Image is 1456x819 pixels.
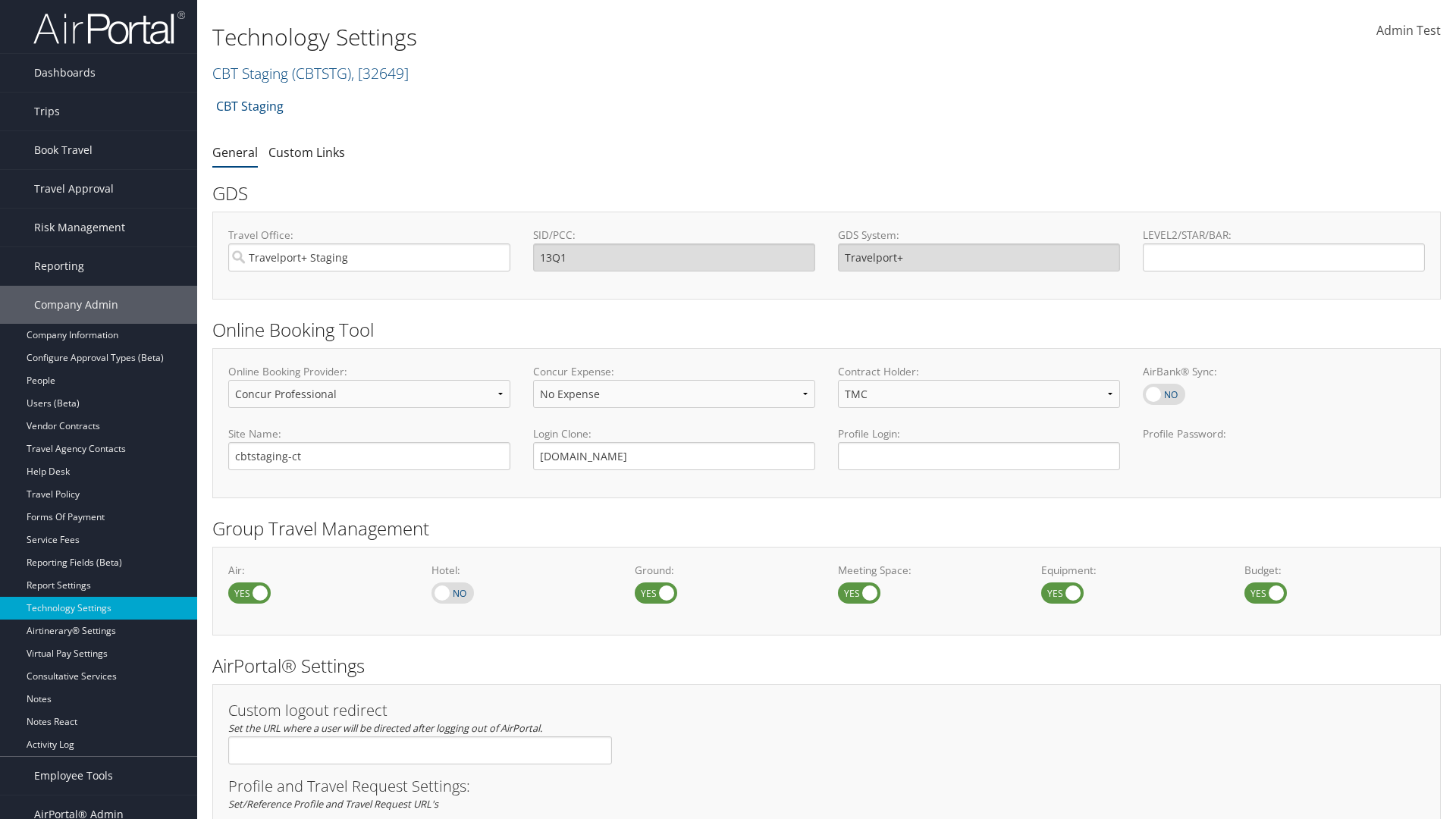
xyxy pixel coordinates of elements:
label: Air: [228,563,409,578]
span: Book Travel [34,131,93,169]
span: , [ 32649 ] [351,63,409,83]
a: Custom Links [268,144,345,161]
a: CBT Staging [216,91,284,121]
img: airportal-logo.png [33,10,185,45]
label: Travel Office: [228,227,510,243]
span: Dashboards [34,54,96,92]
label: AirBank® Sync [1143,384,1185,405]
label: Budget: [1244,563,1425,578]
a: CBT Staging [212,63,409,83]
label: Site Name: [228,426,510,441]
h2: AirPortal® Settings [212,653,1441,679]
label: LEVEL2/STAR/BAR: [1143,227,1425,243]
label: Ground: [635,563,815,578]
h1: Technology Settings [212,21,1031,53]
label: Profile Login: [838,426,1120,469]
label: Profile Password: [1143,426,1425,469]
label: AirBank® Sync: [1143,364,1425,379]
label: Login Clone: [533,426,815,441]
span: Risk Management [34,209,125,246]
a: Admin Test [1376,8,1441,55]
input: Profile Login: [838,442,1120,470]
h3: Custom logout redirect [228,703,612,718]
label: Online Booking Provider: [228,364,510,379]
span: Employee Tools [34,757,113,795]
label: GDS System: [838,227,1120,243]
span: Trips [34,93,60,130]
span: ( CBTSTG ) [292,63,351,83]
label: Meeting Space: [838,563,1018,578]
label: Hotel: [431,563,612,578]
em: Set/Reference Profile and Travel Request URL's [228,797,438,811]
h2: Online Booking Tool [212,317,1441,343]
span: Travel Approval [34,170,114,208]
label: Contract Holder: [838,364,1120,379]
label: Concur Expense: [533,364,815,379]
label: Equipment: [1041,563,1222,578]
a: General [212,144,258,161]
em: Set the URL where a user will be directed after logging out of AirPortal. [228,721,542,735]
label: SID/PCC: [533,227,815,243]
span: Reporting [34,247,84,285]
span: Company Admin [34,286,118,324]
h3: Profile and Travel Request Settings: [228,779,1425,794]
h2: GDS [212,180,1429,206]
h2: Group Travel Management [212,516,1441,541]
span: Admin Test [1376,22,1441,39]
